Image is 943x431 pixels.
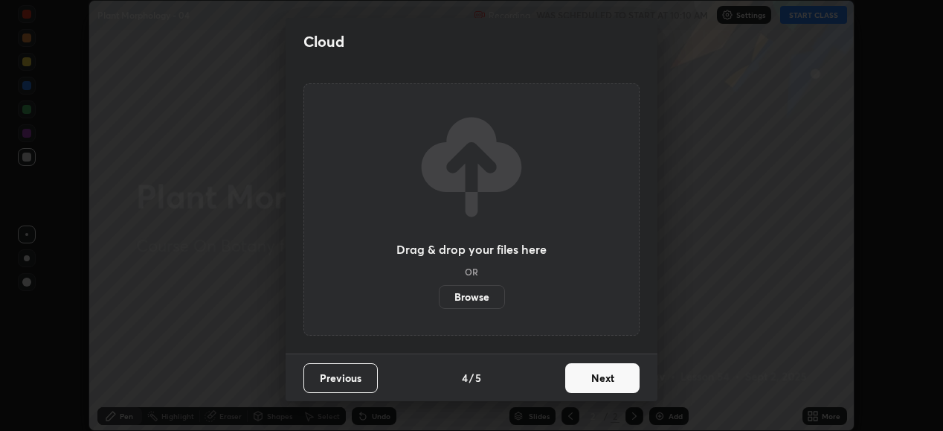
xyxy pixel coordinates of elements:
h2: Cloud [303,32,344,51]
h4: 5 [475,370,481,386]
h3: Drag & drop your files here [396,243,547,255]
h4: 4 [462,370,468,386]
button: Previous [303,363,378,393]
button: Next [565,363,640,393]
h4: / [469,370,474,386]
h5: OR [465,267,478,276]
